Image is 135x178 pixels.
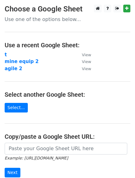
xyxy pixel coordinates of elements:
h4: Copy/paste a Google Sheet URL: [5,133,130,140]
a: View [76,52,91,57]
iframe: Chat Widget [104,148,135,178]
input: Paste your Google Sheet URL here [5,143,127,155]
small: Example: [URL][DOMAIN_NAME] [5,156,68,160]
h4: Select another Google Sheet: [5,91,130,98]
a: View [76,66,91,71]
a: Select... [5,103,28,112]
h4: Use a recent Google Sheet: [5,41,130,49]
input: Next [5,168,20,177]
p: Use one of the options below... [5,16,130,23]
small: View [82,66,91,71]
small: View [82,53,91,57]
h3: Choose a Google Sheet [5,5,130,14]
small: View [82,59,91,64]
a: t [5,52,7,57]
a: View [76,59,91,64]
a: agile 2 [5,66,22,71]
a: mine equip 2 [5,59,39,64]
